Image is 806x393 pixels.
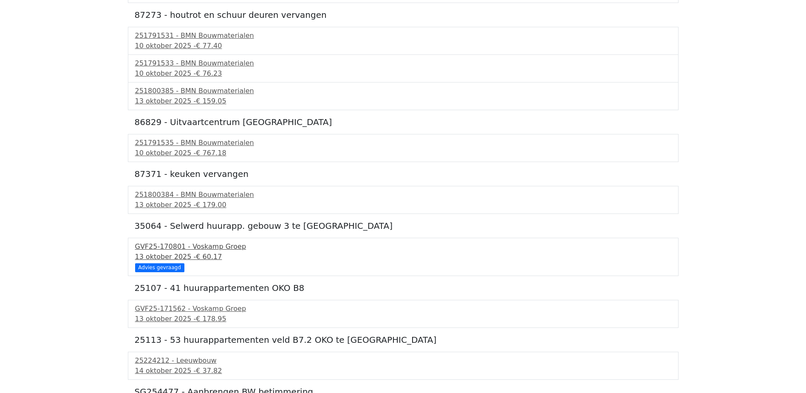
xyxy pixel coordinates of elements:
div: 13 oktober 2025 - [135,96,671,106]
a: 251800385 - BMN Bouwmaterialen13 oktober 2025 -€ 159.05 [135,86,671,106]
a: GVF25-171562 - Voskamp Groep13 oktober 2025 -€ 178.95 [135,304,671,324]
a: 251791535 - BMN Bouwmaterialen10 oktober 2025 -€ 767.18 [135,138,671,158]
div: 251791533 - BMN Bouwmaterialen [135,58,671,68]
h5: 86829 - Uitvaartcentrum [GEOGRAPHIC_DATA] [135,117,672,127]
div: 10 oktober 2025 - [135,68,671,79]
div: 14 oktober 2025 - [135,366,671,376]
span: € 178.95 [196,315,226,323]
div: 25224212 - Leeuwbouw [135,356,671,366]
div: 251791531 - BMN Bouwmaterialen [135,31,671,41]
div: Advies gevraagd [135,263,184,272]
span: € 159.05 [196,97,226,105]
span: € 77.40 [196,42,222,50]
h5: 87371 - keuken vervangen [135,169,672,179]
h5: 87273 - houtrot en schuur deuren vervangen [135,10,672,20]
div: 13 oktober 2025 - [135,200,671,210]
a: 251791533 - BMN Bouwmaterialen10 oktober 2025 -€ 76.23 [135,58,671,79]
h5: 25107 - 41 huurappartementen OKO B8 [135,283,672,293]
div: 10 oktober 2025 - [135,148,671,158]
h5: 25113 - 53 huurappartementen veld B7.2 OKO te [GEOGRAPHIC_DATA] [135,335,672,345]
a: GVF25-170801 - Voskamp Groep13 oktober 2025 -€ 60.17 Advies gevraagd [135,242,671,271]
div: 13 oktober 2025 - [135,252,671,262]
div: 251791535 - BMN Bouwmaterialen [135,138,671,148]
a: 251800384 - BMN Bouwmaterialen13 oktober 2025 -€ 179.00 [135,190,671,210]
span: € 60.17 [196,253,222,261]
span: € 179.00 [196,201,226,209]
span: € 767.18 [196,149,226,157]
h5: 35064 - Selwerd huurapp. gebouw 3 te [GEOGRAPHIC_DATA] [135,221,672,231]
a: 251791531 - BMN Bouwmaterialen10 oktober 2025 -€ 77.40 [135,31,671,51]
div: GVF25-171562 - Voskamp Groep [135,304,671,314]
div: GVF25-170801 - Voskamp Groep [135,242,671,252]
a: 25224212 - Leeuwbouw14 oktober 2025 -€ 37.82 [135,356,671,376]
div: 251800384 - BMN Bouwmaterialen [135,190,671,200]
div: 13 oktober 2025 - [135,314,671,324]
span: € 37.82 [196,367,222,375]
div: 10 oktober 2025 - [135,41,671,51]
span: € 76.23 [196,69,222,77]
div: 251800385 - BMN Bouwmaterialen [135,86,671,96]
